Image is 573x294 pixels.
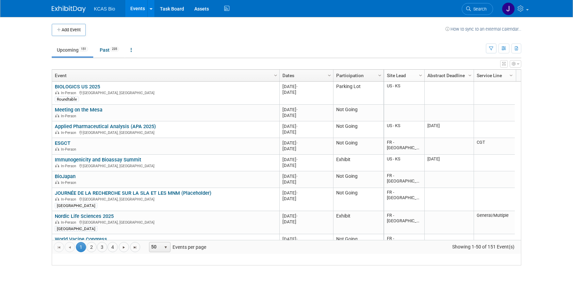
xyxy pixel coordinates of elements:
a: Column Settings [376,70,384,80]
span: In-Person [61,91,78,95]
td: US - KS [384,155,424,171]
img: In-Person Event [55,91,59,94]
div: [DATE] [282,89,330,95]
span: Column Settings [467,73,473,78]
a: BIOLOGICS US 2025 [55,84,100,90]
td: Not Going [333,188,383,211]
span: 235 [110,47,119,52]
span: Showing 1-50 of 151 Event(s) [446,242,521,252]
td: FR - [GEOGRAPHIC_DATA] [384,138,424,155]
img: In-Person Event [55,147,59,151]
a: 4 [108,242,118,252]
td: US - KS [384,82,424,105]
div: [GEOGRAPHIC_DATA] [55,226,97,231]
a: Meeting on the Mesa [55,107,102,113]
div: [DATE] [282,190,330,196]
div: [DATE] [282,140,330,146]
img: In-Person Event [55,197,59,201]
a: Go to the first page [54,242,64,252]
a: Go to the next page [119,242,129,252]
span: In-Person [61,131,78,135]
div: Roundtable [55,97,79,102]
td: [DATE] [424,155,474,171]
div: [DATE] [282,157,330,162]
a: Event [55,70,275,81]
span: select [163,245,168,250]
a: Nordic Life Sciences 2025 [55,213,114,219]
div: [DATE] [282,236,330,242]
span: In-Person [61,164,78,168]
a: Go to the last page [130,242,140,252]
a: Service Line [477,70,510,81]
div: [GEOGRAPHIC_DATA], [GEOGRAPHIC_DATA] [55,163,276,169]
td: Exhibit [333,155,383,171]
div: [GEOGRAPHIC_DATA], [GEOGRAPHIC_DATA] [55,196,276,202]
span: - [296,140,298,145]
span: - [296,124,298,129]
a: Site Lead [387,70,420,81]
span: Go to the first page [56,245,62,250]
td: Not Going [333,138,383,155]
div: [DATE] [282,107,330,113]
a: Column Settings [508,70,515,80]
span: Go to the previous page [67,245,72,250]
span: Events per page [141,242,213,252]
a: BioJapan [55,173,76,179]
td: FR - [GEOGRAPHIC_DATA] [384,171,424,188]
a: World Vacine Congress [55,236,107,242]
a: Abstract Deadline [427,70,469,81]
span: Go to the next page [121,245,127,250]
img: ExhibitDay [52,6,86,13]
a: How to sync to an external calendar... [445,27,521,32]
td: US - KS [384,121,424,138]
div: [GEOGRAPHIC_DATA], [GEOGRAPHIC_DATA] [55,219,276,225]
img: In-Person Event [55,220,59,224]
td: FR - [GEOGRAPHIC_DATA] [384,211,424,234]
span: 50 [149,242,161,252]
span: Go to the last page [132,245,138,250]
td: FR - [GEOGRAPHIC_DATA] [384,234,424,251]
td: Not Going [333,105,383,121]
a: Immunogenicity and Bioassay Summit [55,157,141,163]
div: [DATE] [282,84,330,89]
span: - [296,190,298,195]
span: - [296,237,298,242]
div: [DATE] [282,213,330,219]
a: Go to the previous page [65,242,75,252]
td: CGT [474,138,515,155]
span: Column Settings [508,73,514,78]
img: In-Person Event [55,114,59,117]
span: - [296,107,298,112]
td: Exhibit [333,211,383,234]
div: [DATE] [282,123,330,129]
span: In-Person [61,147,78,152]
td: Not Going [333,171,383,188]
span: Column Settings [327,73,332,78]
span: In-Person [61,197,78,202]
span: 151 [79,47,88,52]
a: Column Settings [326,70,333,80]
a: ESGCT [55,140,70,146]
a: Upcoming151 [52,44,93,56]
img: In-Person Event [55,164,59,167]
td: Not Going [333,121,383,138]
img: In-Person Event [55,131,59,134]
a: Column Settings [272,70,280,80]
div: [DATE] [282,129,330,135]
span: In-Person [61,114,78,118]
div: [DATE] [282,196,330,202]
button: Add Event [52,24,86,36]
td: FR - [GEOGRAPHIC_DATA] [384,188,424,211]
a: 2 [86,242,97,252]
td: General/Multiple [474,211,515,234]
td: [DATE] [424,121,474,138]
div: [DATE] [282,162,330,168]
a: Past235 [95,44,124,56]
span: - [296,213,298,219]
a: JOURNÉE DE LA RECHERCHE SUR LA SLA ET LES MNM (Placeholder) [55,190,211,196]
a: Dates [282,70,329,81]
span: KCAS Bio [94,6,115,12]
div: [DATE] [282,219,330,225]
a: Column Settings [417,70,425,80]
span: Search [471,6,487,12]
